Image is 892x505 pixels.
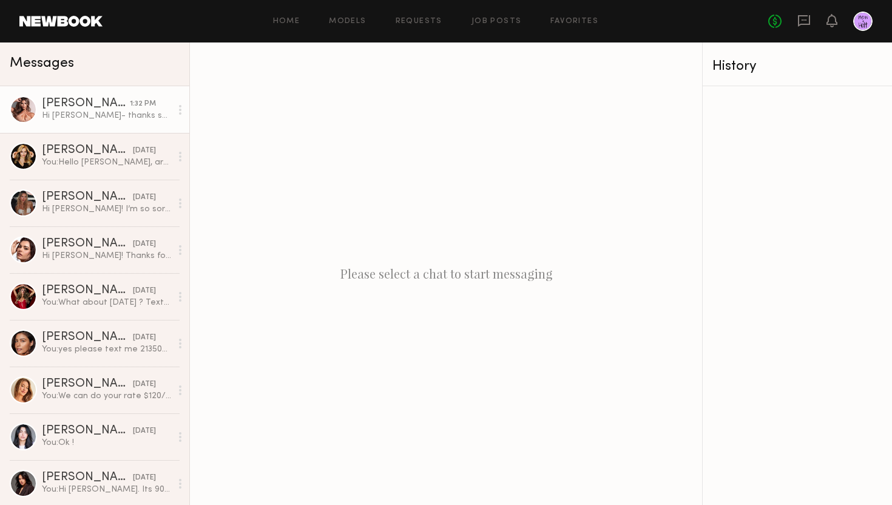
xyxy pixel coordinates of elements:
span: Messages [10,56,74,70]
div: [DATE] [133,145,156,157]
div: You: yes please text me 2135007789 [PERSON_NAME] [42,344,171,355]
a: Job Posts [471,18,522,25]
div: [DATE] [133,192,156,203]
div: You: Hello [PERSON_NAME], are you available [DATE]? [42,157,171,168]
div: [PERSON_NAME] [42,191,133,203]
div: Hi [PERSON_NAME]! Thanks for reaching out! I’m going to be traveling for the next month and a hal... [42,250,171,262]
div: [PERSON_NAME] [42,144,133,157]
div: Hi [PERSON_NAME]- thanks so much for reaching out! Yes, I do have availability. Im open [DATE]-[D... [42,110,171,121]
div: Hi [PERSON_NAME]! I’m so sorry I just saw your message I wasn’t sure how to open these- I’m happy... [42,203,171,215]
a: Home [273,18,300,25]
div: [DATE] [133,285,156,297]
div: You: We can do your rate $120/ hr Indoor in our studio or outdoor if not raining Could you text m... [42,390,171,402]
div: [PERSON_NAME] [42,331,133,344]
div: [PERSON_NAME] [42,285,133,297]
a: Requests [396,18,442,25]
div: You: Hi [PERSON_NAME]. Its 90021 zip code also sent message about rescheduling, thank you [42,484,171,495]
div: History [712,59,882,73]
div: [DATE] [133,425,156,437]
div: [PERSON_NAME] [42,425,133,437]
div: You: What about [DATE] ? Text me if you free to shoot [DATE], 2135007789 [PERSON_NAME] [42,297,171,308]
div: 1:32 PM [130,98,156,110]
div: [PERSON_NAME] [42,98,130,110]
div: [DATE] [133,379,156,390]
div: [PERSON_NAME] [42,238,133,250]
div: [DATE] [133,472,156,484]
div: [PERSON_NAME] [42,472,133,484]
div: You: Ok ! [42,437,171,449]
a: Models [329,18,366,25]
div: [PERSON_NAME] [42,378,133,390]
div: [DATE] [133,239,156,250]
a: Favorites [550,18,598,25]
div: Please select a chat to start messaging [190,42,702,505]
div: [DATE] [133,332,156,344]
